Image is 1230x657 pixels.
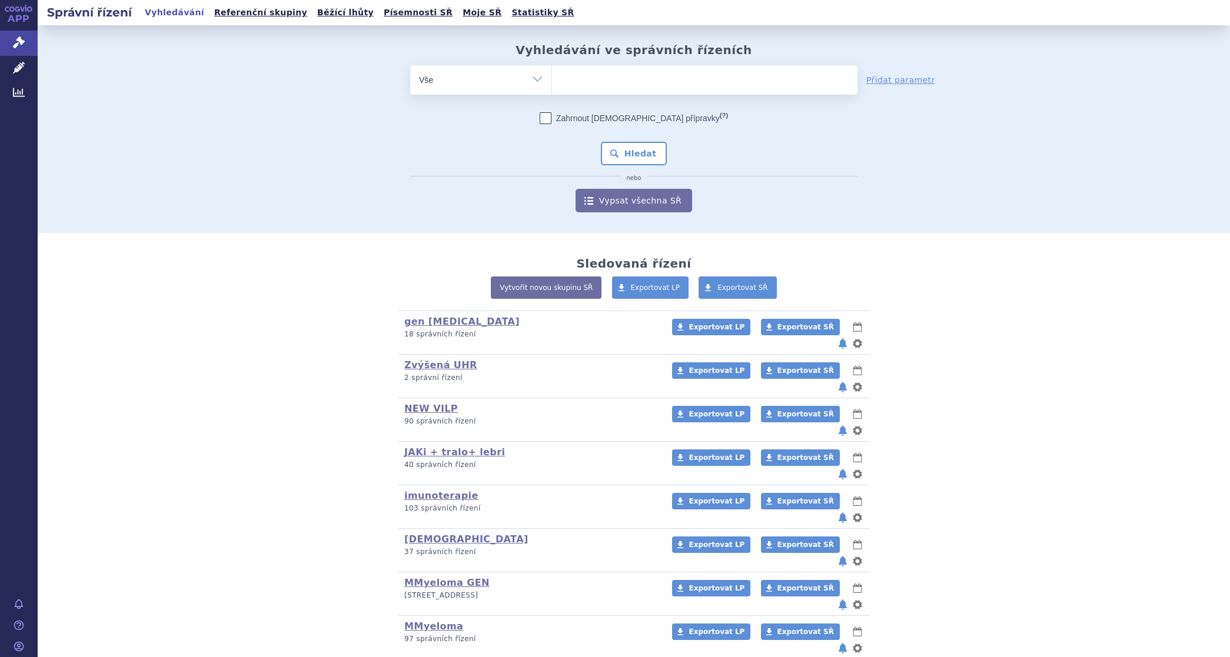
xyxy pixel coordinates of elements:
h2: Správní řízení [38,4,141,21]
span: Exportovat LP [689,541,744,549]
span: Exportovat LP [689,323,744,331]
button: lhůty [852,581,863,595]
span: Exportovat LP [689,453,744,462]
p: 103 správních řízení [404,503,657,513]
a: Exportovat LP [672,362,750,379]
a: Exportovat LP [672,623,750,640]
button: notifikace [837,554,849,568]
span: Exportovat SŘ [777,453,834,462]
span: Exportovat SŘ [777,628,834,636]
button: notifikace [837,511,849,525]
a: Moje SŘ [459,5,505,21]
a: MMyeloma [404,621,463,632]
p: 37 správních řízení [404,547,657,557]
p: 40 správních řízení [404,460,657,470]
a: NEW VILP [404,403,458,414]
button: lhůty [852,451,863,465]
button: nastavení [852,467,863,481]
a: Běžící lhůty [314,5,377,21]
button: nastavení [852,336,863,351]
button: lhůty [852,494,863,508]
a: Exportovat LP [672,580,750,596]
a: Exportovat SŘ [761,319,840,335]
span: Exportovat SŘ [717,284,768,292]
button: notifikace [837,336,849,351]
h2: Vyhledávání ve správních řízeních [516,43,752,57]
button: nastavení [852,423,863,438]
button: lhůty [852,320,863,334]
span: Exportovat LP [689,497,744,505]
p: [STREET_ADDRESS] [404,591,657,601]
button: notifikace [837,380,849,394]
a: Referenční skupiny [211,5,311,21]
span: Exportovat LP [689,410,744,418]
a: [DEMOGRAPHIC_DATA] [404,533,528,545]
a: MMyeloma GEN [404,577,490,588]
button: notifikace [837,423,849,438]
span: Exportovat SŘ [777,497,834,505]
p: 90 správních řízení [404,416,657,426]
button: lhůty [852,363,863,378]
a: Přidat parametr [866,74,935,86]
a: gen [MEDICAL_DATA] [404,316,520,327]
a: Exportovat LP [672,493,750,509]
button: nastavení [852,511,863,525]
a: Exportovat SŘ [761,449,840,466]
a: Exportovat SŘ [761,623,840,640]
a: Statistiky SŘ [508,5,577,21]
a: Exportovat SŘ [761,406,840,422]
a: Exportovat SŘ [761,493,840,509]
button: notifikace [837,641,849,655]
span: Exportovat LP [631,284,680,292]
a: Exportovat LP [672,406,750,422]
a: Zvýšená UHR [404,359,477,371]
a: Vyhledávání [141,5,208,21]
button: nastavení [852,380,863,394]
label: Zahrnout [DEMOGRAPHIC_DATA] přípravky [540,112,728,124]
a: Exportovat SŘ [761,580,840,596]
a: JAKi + tralo+ lebri [404,446,505,458]
span: Exportovat SŘ [777,584,834,592]
p: 97 správních řízení [404,634,657,644]
a: Exportovat SŘ [761,536,840,553]
button: lhůty [852,538,863,552]
span: Exportovat LP [689,366,744,375]
h2: Sledovaná řízení [576,256,691,271]
p: 2 správní řízení [404,373,657,383]
a: Exportovat LP [612,276,689,299]
a: Exportovat LP [672,449,750,466]
span: Exportovat LP [689,584,744,592]
a: Exportovat LP [672,319,750,335]
a: Vypsat všechna SŘ [576,189,692,212]
button: nastavení [852,641,863,655]
a: Písemnosti SŘ [380,5,456,21]
button: nastavení [852,598,863,612]
span: Exportovat LP [689,628,744,636]
button: notifikace [837,467,849,481]
button: nastavení [852,554,863,568]
button: notifikace [837,598,849,612]
a: Exportovat LP [672,536,750,553]
a: Exportovat SŘ [761,362,840,379]
i: nebo [621,175,647,182]
span: Exportovat SŘ [777,541,834,549]
button: lhůty [852,407,863,421]
span: Exportovat SŘ [777,410,834,418]
span: Exportovat SŘ [777,366,834,375]
abbr: (?) [720,112,728,119]
span: Exportovat SŘ [777,323,834,331]
button: Hledat [601,142,667,165]
a: Exportovat SŘ [699,276,777,299]
button: lhůty [852,625,863,639]
a: Vytvořit novou skupinu SŘ [491,276,601,299]
a: imunoterapie [404,490,478,501]
p: 18 správních řízení [404,329,657,339]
